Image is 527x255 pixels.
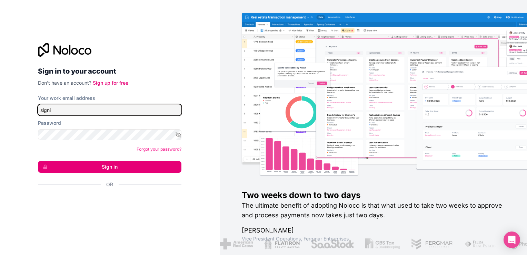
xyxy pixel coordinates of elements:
img: /assets/saastock-C6Zbiodz.png [311,238,354,249]
label: Your work email address [38,95,95,102]
img: /assets/fiera-fwj2N5v4.png [464,238,497,249]
h2: Sign in to your account [38,65,181,77]
img: /assets/gbstax-C-GtDUiK.png [365,238,400,249]
img: /assets/flatiron-C8eUkumj.png [264,238,300,249]
img: /assets/american-red-cross-BAupjrZR.png [220,238,253,249]
a: Forgot your password? [137,147,181,152]
h1: Two weeks down to two days [242,190,505,201]
span: Or [106,181,113,188]
h1: [PERSON_NAME] [242,226,505,235]
input: Password [38,129,181,140]
img: /assets/fergmar-CudnrXN5.png [411,238,453,249]
h1: Vice President Operations , Fergmar Enterprises [242,235,505,242]
button: Sign in [38,161,181,173]
h2: The ultimate benefit of adopting Noloco is that what used to take two weeks to approve and proces... [242,201,505,220]
input: Email address [38,104,181,115]
span: Don't have an account? [38,80,91,86]
div: Open Intercom Messenger [504,232,520,248]
label: Password [38,120,61,126]
a: Sign up for free [93,80,128,86]
iframe: Sign in with Google Button [34,196,179,211]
